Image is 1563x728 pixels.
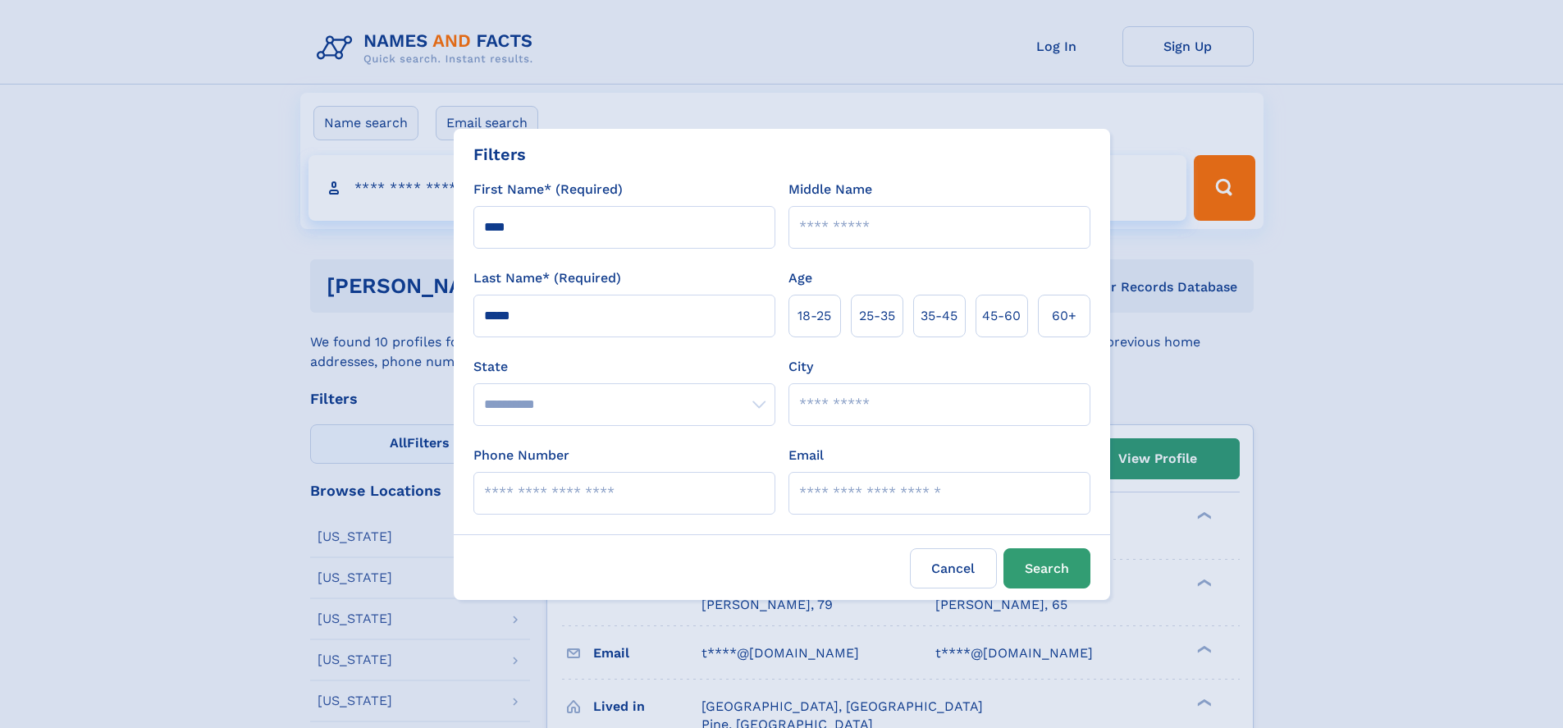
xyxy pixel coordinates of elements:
[473,268,621,288] label: Last Name* (Required)
[982,306,1021,326] span: 45‑60
[921,306,957,326] span: 35‑45
[473,142,526,167] div: Filters
[797,306,831,326] span: 18‑25
[1003,548,1090,588] button: Search
[788,180,872,199] label: Middle Name
[473,357,775,377] label: State
[910,548,997,588] label: Cancel
[788,268,812,288] label: Age
[788,357,813,377] label: City
[1052,306,1076,326] span: 60+
[788,446,824,465] label: Email
[473,180,623,199] label: First Name* (Required)
[859,306,895,326] span: 25‑35
[473,446,569,465] label: Phone Number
